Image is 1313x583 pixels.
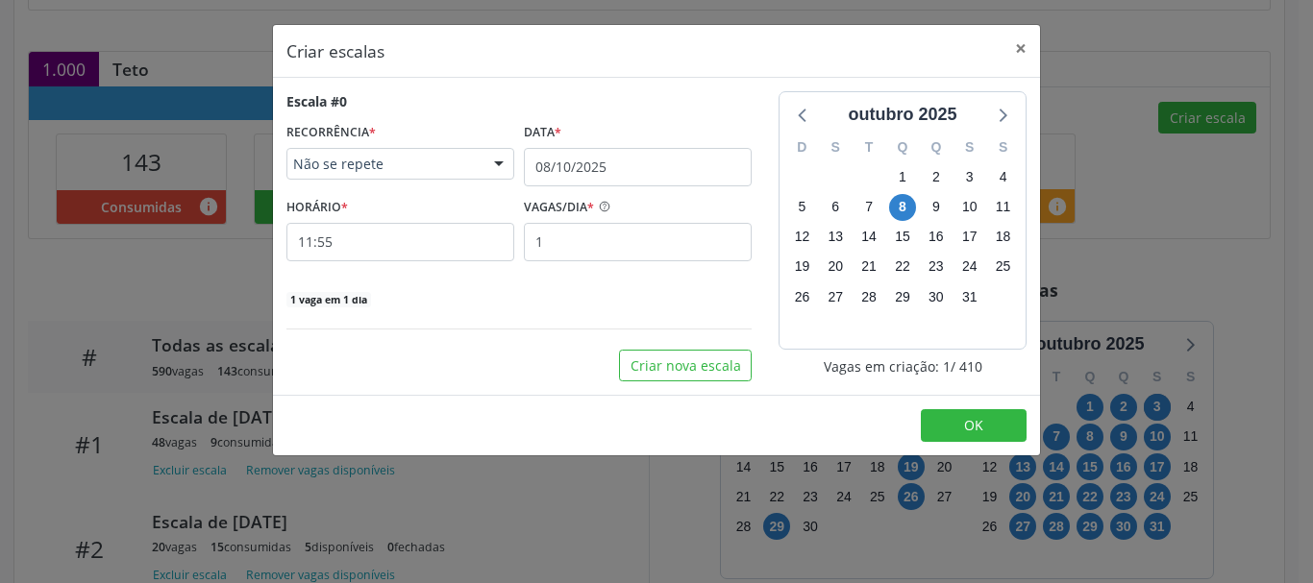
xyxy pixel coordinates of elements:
[953,133,986,162] div: S
[923,254,950,280] span: quinta-feira, 23 de outubro de 2025
[855,194,882,221] span: terça-feira, 7 de outubro de 2025
[524,193,594,223] label: VAGAS/DIA
[889,194,916,221] span: quarta-feira, 8 de outubro de 2025
[779,356,1027,377] div: Vagas em criação: 1
[788,254,815,280] span: domingo, 19 de outubro de 2025
[889,163,916,190] span: quarta-feira, 1 de outubro de 2025
[286,38,384,63] h5: Criar escalas
[889,283,916,310] span: quarta-feira, 29 de outubro de 2025
[788,224,815,251] span: domingo, 12 de outubro de 2025
[785,133,819,162] div: D
[1002,25,1040,72] button: Close
[956,194,983,221] span: sexta-feira, 10 de outubro de 2025
[855,283,882,310] span: terça-feira, 28 de outubro de 2025
[822,194,849,221] span: segunda-feira, 6 de outubro de 2025
[855,254,882,280] span: terça-feira, 21 de outubro de 2025
[822,283,849,310] span: segunda-feira, 27 de outubro de 2025
[889,224,916,251] span: quarta-feira, 15 de outubro de 2025
[986,133,1020,162] div: S
[990,163,1017,190] span: sábado, 4 de outubro de 2025
[951,356,982,377] span: / 410
[923,194,950,221] span: quinta-feira, 9 de outubro de 2025
[619,350,752,382] button: Criar nova escala
[990,224,1017,251] span: sábado, 18 de outubro de 2025
[923,224,950,251] span: quinta-feira, 16 de outubro de 2025
[956,283,983,310] span: sexta-feira, 31 de outubro de 2025
[286,91,347,111] div: Escala #0
[956,163,983,190] span: sexta-feira, 3 de outubro de 2025
[286,223,514,261] input: 00:00
[990,254,1017,280] span: sábado, 25 de outubro de 2025
[886,133,920,162] div: Q
[855,224,882,251] span: terça-feira, 14 de outubro de 2025
[524,148,752,186] input: Selecione uma data
[853,133,886,162] div: T
[819,133,853,162] div: S
[889,254,916,280] span: quarta-feira, 22 de outubro de 2025
[822,254,849,280] span: segunda-feira, 20 de outubro de 2025
[964,416,983,434] span: OK
[923,283,950,310] span: quinta-feira, 30 de outubro de 2025
[921,409,1027,442] button: OK
[956,224,983,251] span: sexta-feira, 17 de outubro de 2025
[286,118,376,148] label: RECORRÊNCIA
[840,102,964,128] div: outubro 2025
[923,163,950,190] span: quinta-feira, 2 de outubro de 2025
[822,224,849,251] span: segunda-feira, 13 de outubro de 2025
[788,194,815,221] span: domingo, 5 de outubro de 2025
[990,194,1017,221] span: sábado, 11 de outubro de 2025
[919,133,953,162] div: Q
[286,193,348,223] label: HORÁRIO
[956,254,983,280] span: sexta-feira, 24 de outubro de 2025
[594,193,611,213] ion-icon: help circle outline
[286,292,371,307] span: 1 vaga em 1 dia
[293,155,475,174] span: Não se repete
[788,283,815,310] span: domingo, 26 de outubro de 2025
[524,118,561,148] label: Data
